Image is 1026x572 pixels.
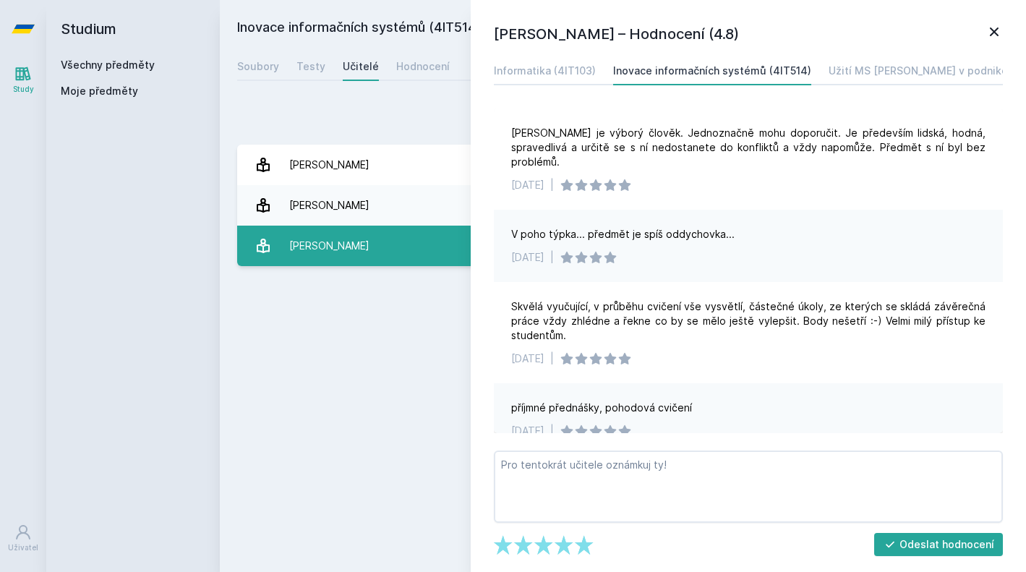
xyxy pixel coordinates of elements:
[343,52,379,81] a: Učitelé
[289,191,369,220] div: [PERSON_NAME]
[237,185,1009,226] a: [PERSON_NAME] 6 hodnocení 4.8
[61,59,155,71] a: Všechny předměty
[8,542,38,553] div: Uživatel
[289,150,369,179] div: [PERSON_NAME]
[237,52,279,81] a: Soubory
[237,145,1009,185] a: [PERSON_NAME] 7 hodnocení 4.9
[3,58,43,102] a: Study
[550,250,554,265] div: |
[396,59,450,74] div: Hodnocení
[13,84,34,95] div: Study
[237,226,1009,266] a: [PERSON_NAME] 1 hodnocení 2.0
[511,227,735,242] div: V poho týpka... předmět je spíš oddychovka...
[550,178,554,192] div: |
[237,59,279,74] div: Soubory
[511,178,544,192] div: [DATE]
[296,52,325,81] a: Testy
[511,126,986,169] div: [PERSON_NAME] je výborý člověk. Jednoznačně mohu doporučit. Je především lidská, hodná, spravedli...
[61,84,138,98] span: Moje předměty
[343,59,379,74] div: Učitelé
[237,17,847,40] h2: Inovace informačních systémů (4IT514)
[511,250,544,265] div: [DATE]
[296,59,325,74] div: Testy
[3,516,43,560] a: Uživatel
[289,231,369,260] div: [PERSON_NAME]
[396,52,450,81] a: Hodnocení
